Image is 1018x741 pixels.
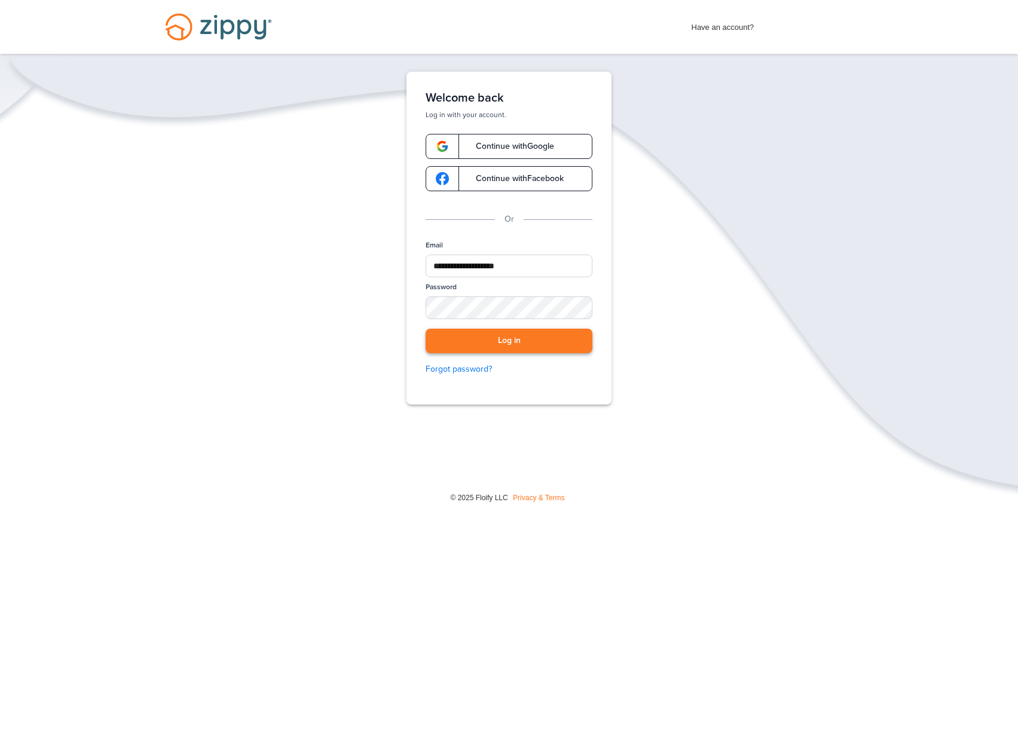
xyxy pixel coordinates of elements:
[464,174,564,183] span: Continue with Facebook
[513,494,564,502] a: Privacy & Terms
[426,255,592,277] input: Email
[436,140,449,153] img: google-logo
[426,329,592,353] button: Log in
[450,494,508,502] span: © 2025 Floify LLC
[426,134,592,159] a: google-logoContinue withGoogle
[692,15,754,34] span: Have an account?
[436,172,449,185] img: google-logo
[464,142,554,151] span: Continue with Google
[426,282,457,292] label: Password
[426,166,592,191] a: google-logoContinue withFacebook
[505,213,514,226] p: Or
[426,240,443,250] label: Email
[426,363,592,376] a: Forgot password?
[426,296,592,319] input: Password
[426,110,592,120] p: Log in with your account.
[426,91,592,105] h1: Welcome back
